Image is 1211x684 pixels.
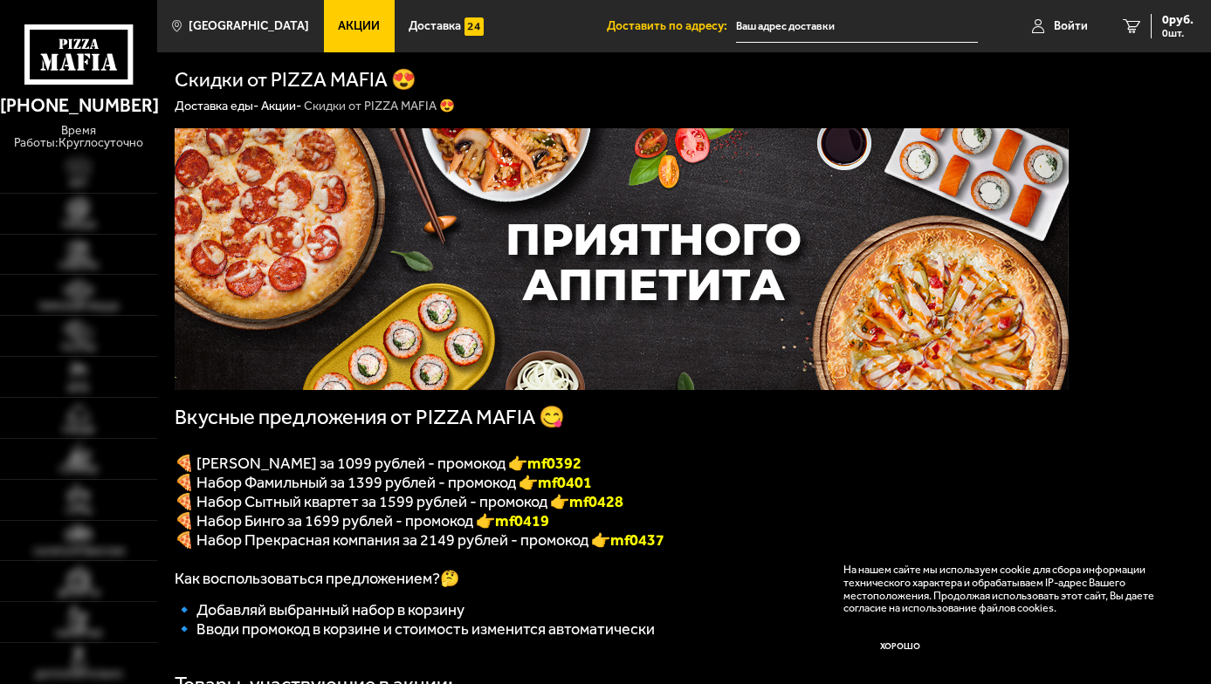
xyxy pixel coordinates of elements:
span: Акции [338,20,380,32]
span: 🔹 Добавляй выбранный набор в корзину [175,600,464,619]
span: 🔹 Вводи промокод в корзине и стоимость изменится автоматически [175,619,655,639]
span: Как воспользоваться предложением?🤔 [175,569,459,588]
span: 🍕 Набор Фамильный за 1399 рублей - промокод 👉 [175,473,592,492]
span: 0 шт. [1162,28,1194,38]
input: Ваш адрес доставки [736,10,978,43]
span: 0 руб. [1162,14,1194,26]
img: 1024x1024 [175,128,1069,390]
div: Скидки от PIZZA MAFIA 😍 [304,99,455,115]
p: На нашем сайте мы используем cookie для сбора информации технического характера и обрабатываем IP... [843,564,1171,616]
b: mf0419 [495,511,549,530]
span: [GEOGRAPHIC_DATA] [189,20,309,32]
font: mf0392 [527,454,581,473]
b: mf0401 [538,473,592,492]
span: Доставить по адресу: [607,20,736,32]
span: 🍕 Набор Прекрасная компания за 2149 рублей - промокод 👉 [175,530,610,550]
span: Доставка [409,20,461,32]
b: mf0428 [569,492,623,511]
span: mf0437 [610,530,664,550]
span: 🍕 Набор Бинго за 1699 рублей - промокод 👉 [175,511,549,530]
h1: Скидки от PIZZA MAFIA 😍 [175,70,416,90]
span: 🍕 Набор Сытный квартет за 1599 рублей - промокод 👉 [175,492,623,511]
span: Войти [1054,20,1088,32]
img: 15daf4d41897b9f0e9f617042186c801.svg [464,17,484,37]
a: Доставка еды- [175,99,258,113]
span: 🍕 [PERSON_NAME] за 1099 рублей - промокод 👉 [175,454,581,473]
a: Акции- [261,99,301,113]
span: Вкусные предложения от PIZZA MAFIA 😋 [175,405,565,429]
button: Хорошо [843,627,957,665]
